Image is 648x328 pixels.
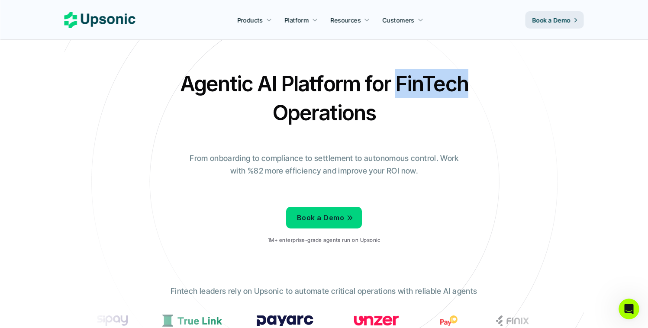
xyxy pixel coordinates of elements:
p: Fintech leaders rely on Upsonic to automate critical operations with reliable AI agents [171,285,477,298]
a: Products [232,12,277,28]
a: Book a Demo [286,207,362,228]
iframe: Intercom live chat [619,299,639,319]
p: 1M+ enterprise-grade agents run on Upsonic [268,237,380,243]
p: Customers [383,16,415,25]
p: From onboarding to compliance to settlement to autonomous control. Work with %82 more efficiency ... [184,152,465,177]
p: Products [237,16,263,25]
h2: Agentic AI Platform for FinTech Operations [173,69,476,127]
p: Platform [284,16,309,25]
p: Book a Demo [297,212,344,224]
a: Book a Demo [525,11,584,29]
p: Resources [331,16,361,25]
p: Book a Demo [532,16,571,25]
